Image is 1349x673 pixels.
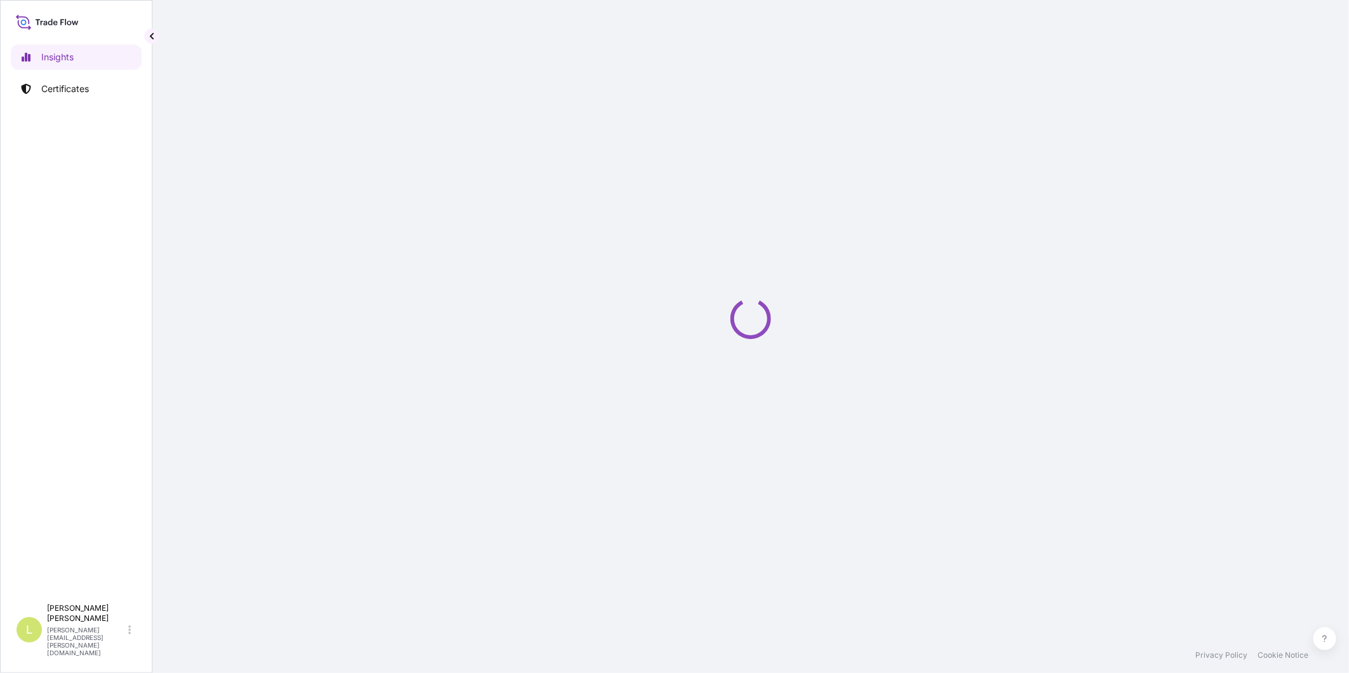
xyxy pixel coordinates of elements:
[11,76,142,102] a: Certificates
[1258,650,1308,660] a: Cookie Notice
[47,603,126,623] p: [PERSON_NAME] [PERSON_NAME]
[41,83,89,95] p: Certificates
[41,51,74,63] p: Insights
[11,44,142,70] a: Insights
[1195,650,1247,660] a: Privacy Policy
[47,626,126,656] p: [PERSON_NAME][EMAIL_ADDRESS][PERSON_NAME][DOMAIN_NAME]
[26,623,32,636] span: L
